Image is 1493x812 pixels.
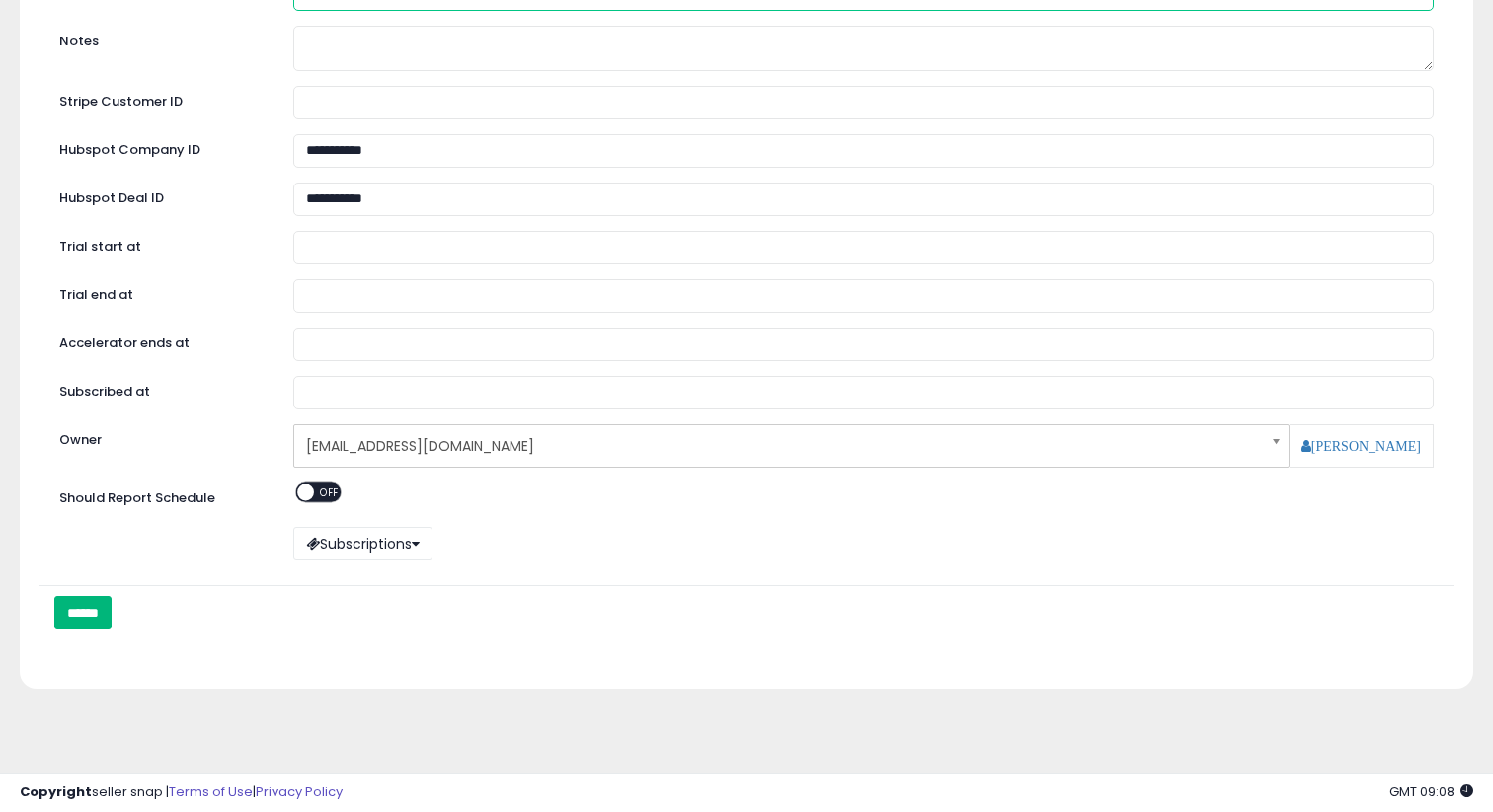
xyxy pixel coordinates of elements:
label: Should Report Schedule [59,489,215,508]
div: seller snap | | [20,783,343,802]
label: Hubspot Company ID [44,134,278,160]
a: Privacy Policy [256,782,343,801]
label: Hubspot Deal ID [44,183,278,208]
span: [EMAIL_ADDRESS][DOMAIN_NAME] [306,429,1251,463]
a: [PERSON_NAME] [1301,439,1421,453]
span: OFF [314,483,346,500]
strong: Copyright [20,782,92,801]
label: Notes [44,26,278,51]
label: Owner [59,431,102,450]
a: Terms of Use [169,782,253,801]
button: Subscriptions [293,527,432,560]
label: Accelerator ends at [44,328,278,353]
label: Stripe Customer ID [44,86,278,111]
label: Subscribed at [44,376,278,402]
label: Trial start at [44,231,278,257]
span: 2025-08-12 09:08 GMT [1389,782,1473,801]
label: Trial end at [44,279,278,305]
